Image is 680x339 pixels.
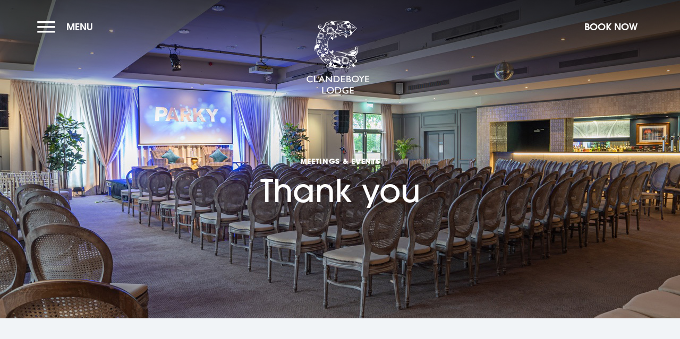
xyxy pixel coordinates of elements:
span: Menu [66,21,93,33]
img: Clandeboye Lodge [306,21,370,95]
button: Book Now [579,15,643,38]
h1: Thank you [260,114,420,210]
span: Meetings & Events [260,156,420,166]
button: Menu [37,15,98,38]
